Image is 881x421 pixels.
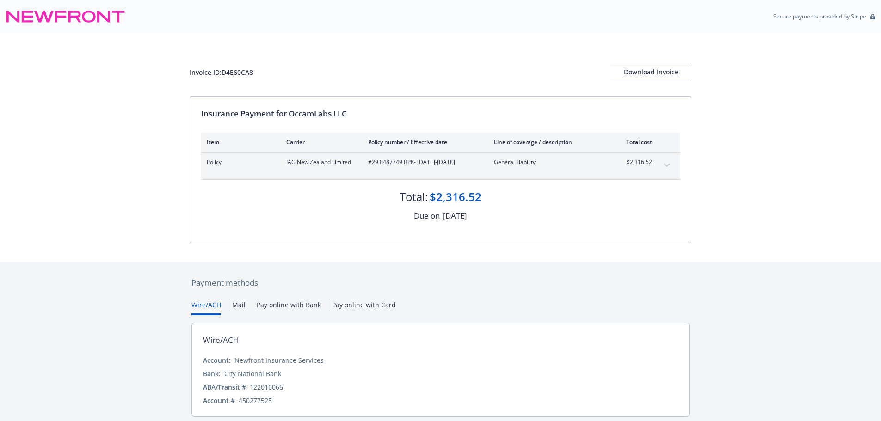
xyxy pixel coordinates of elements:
[494,158,603,166] span: General Liability
[232,300,246,315] button: Mail
[610,63,691,81] button: Download Invoice
[203,382,246,392] div: ABA/Transit #
[286,158,353,166] span: IAG New Zealand Limited
[203,369,221,378] div: Bank:
[414,210,440,222] div: Due on
[239,396,272,405] div: 450277525
[430,189,481,205] div: $2,316.52
[207,138,271,146] div: Item
[203,396,235,405] div: Account #
[443,210,467,222] div: [DATE]
[659,158,674,173] button: expand content
[190,67,253,77] div: Invoice ID: D4E60CA8
[773,12,866,20] p: Secure payments provided by Stripe
[191,300,221,315] button: Wire/ACH
[224,369,281,378] div: City National Bank
[201,108,680,120] div: Insurance Payment for OccamLabs LLC
[617,158,652,166] span: $2,316.52
[368,138,479,146] div: Policy number / Effective date
[286,138,353,146] div: Carrier
[400,189,428,205] div: Total:
[203,355,231,365] div: Account:
[191,277,690,289] div: Payment methods
[332,300,396,315] button: Pay online with Card
[207,158,271,166] span: Policy
[201,153,680,179] div: PolicyIAG New Zealand Limited#29 8487749 BPK- [DATE]-[DATE]General Liability$2,316.52expand content
[203,334,239,346] div: Wire/ACH
[494,138,603,146] div: Line of coverage / description
[234,355,324,365] div: Newfront Insurance Services
[368,158,479,166] span: #29 8487749 BPK - [DATE]-[DATE]
[617,138,652,146] div: Total cost
[250,382,283,392] div: 122016066
[257,300,321,315] button: Pay online with Bank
